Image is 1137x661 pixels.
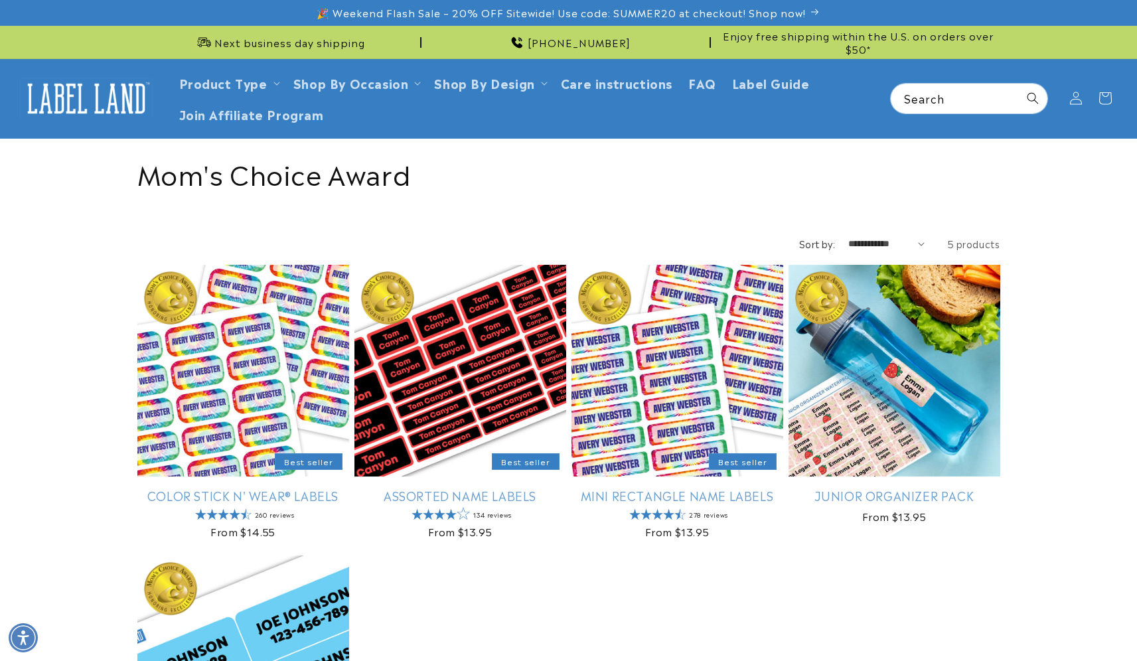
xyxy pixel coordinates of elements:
[732,75,810,90] span: Label Guide
[15,73,158,124] a: Label Land
[553,67,680,98] a: Care instructions
[434,74,534,92] a: Shop By Design
[426,67,552,98] summary: Shop By Design
[179,74,267,92] a: Product Type
[528,36,631,49] span: [PHONE_NUMBER]
[179,106,324,121] span: Join Affiliate Program
[214,36,365,49] span: Next business day shipping
[1018,84,1047,113] button: Search
[171,67,285,98] summary: Product Type
[9,623,38,652] div: Accessibility Menu
[137,488,349,503] a: Color Stick N' Wear® Labels
[724,67,818,98] a: Label Guide
[799,237,835,250] label: Sort by:
[716,26,1000,58] div: Announcement
[137,155,1000,190] h1: Mom's Choice Award
[858,599,1124,648] iframe: Gorgias Floating Chat
[354,488,566,503] a: Assorted Name Labels
[571,488,783,503] a: Mini Rectangle Name Labels
[171,98,332,129] a: Join Affiliate Program
[680,67,724,98] a: FAQ
[561,75,672,90] span: Care instructions
[293,75,409,90] span: Shop By Occasion
[427,26,711,58] div: Announcement
[789,488,1000,503] a: Junior Organizer Pack
[317,6,806,19] span: 🎉 Weekend Flash Sale – 20% OFF Sitewide! Use code: SUMMER20 at checkout! Shop now!
[20,78,153,119] img: Label Land
[688,75,716,90] span: FAQ
[948,237,1000,250] span: 5 products
[716,29,1000,55] span: Enjoy free shipping within the U.S. on orders over $50*
[285,67,427,98] summary: Shop By Occasion
[137,26,421,58] div: Announcement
